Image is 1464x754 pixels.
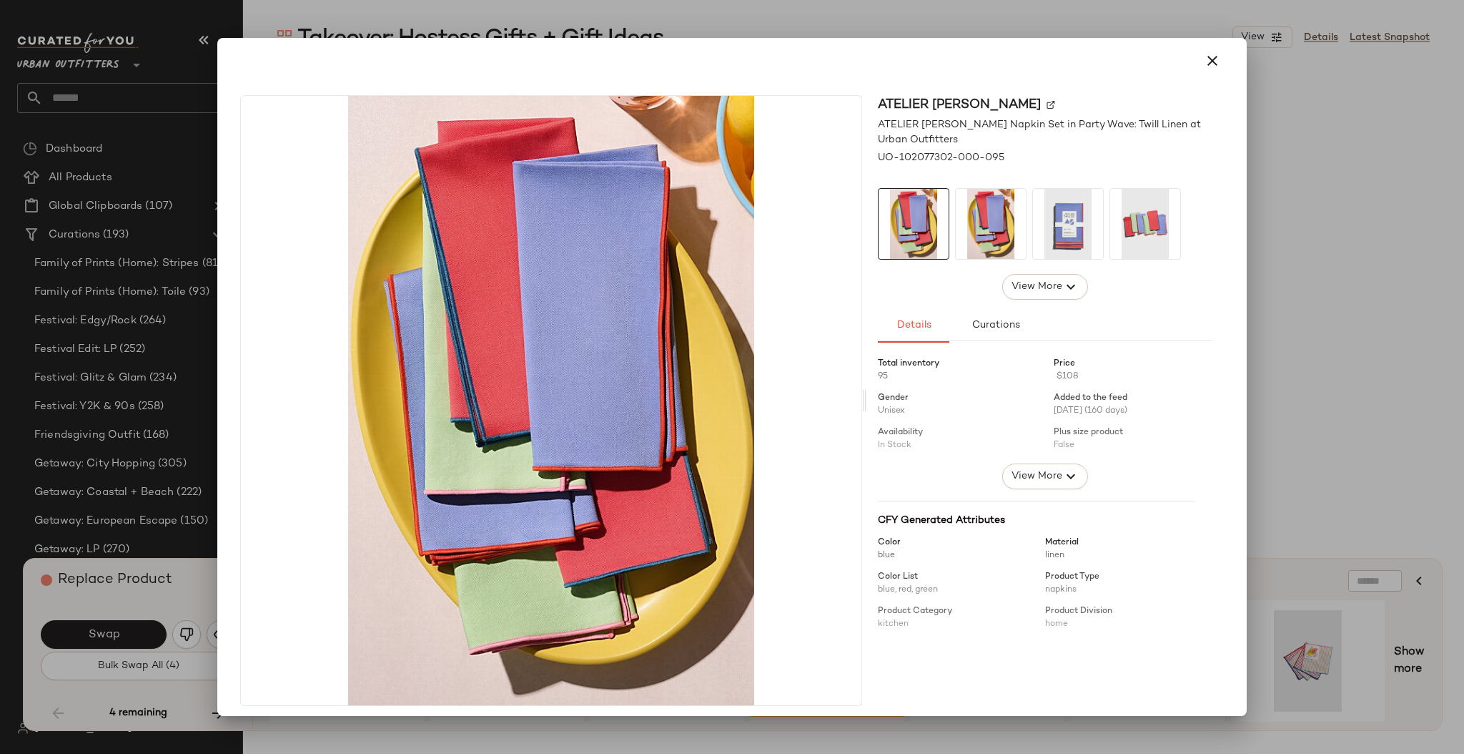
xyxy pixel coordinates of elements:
[879,189,949,259] img: 102077302_095_m
[1033,189,1103,259] img: 102077302_095_m2
[878,150,1004,165] span: UO-102077302-000-095
[1110,189,1180,259] img: 102077302_095_m3
[878,513,1195,528] div: CFY Generated Attributes
[1002,464,1088,489] button: View More
[956,189,1026,259] img: 102077302_095_m
[878,95,1041,114] span: ATELIER [PERSON_NAME]
[1011,278,1062,295] span: View More
[896,320,931,331] span: Details
[1002,274,1088,300] button: View More
[1011,468,1062,485] span: View More
[241,96,861,705] img: 102077302_095_m
[971,320,1020,331] span: Curations
[1047,100,1055,109] img: svg%3e
[878,117,1212,147] span: ATELIER [PERSON_NAME] Napkin Set in Party Wave: Twill Linen at Urban Outfitters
